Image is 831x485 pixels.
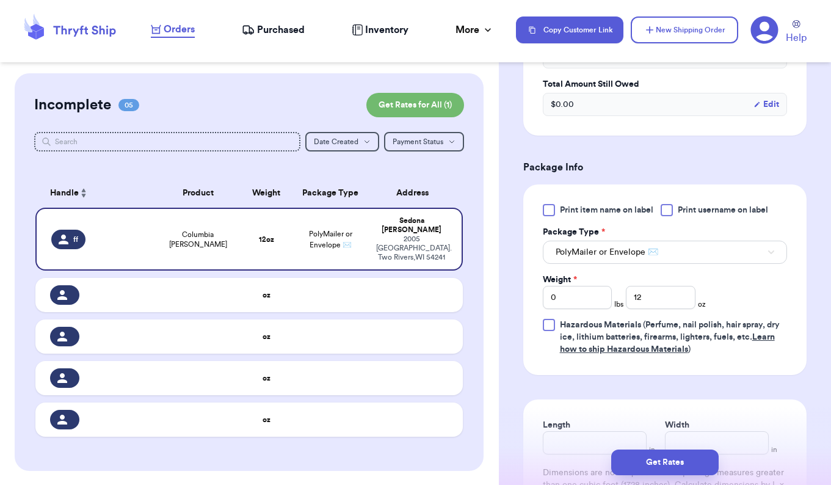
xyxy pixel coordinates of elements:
[34,132,300,151] input: Search
[556,246,658,258] span: PolyMailer or Envelope ✉️
[393,138,443,145] span: Payment Status
[678,204,768,216] span: Print username on label
[257,23,305,37] span: Purchased
[376,216,447,235] div: Sedona [PERSON_NAME]
[543,419,570,431] label: Length
[365,23,408,37] span: Inventory
[614,299,623,309] span: lbs
[242,23,305,37] a: Purchased
[369,178,463,208] th: Address
[455,23,494,37] div: More
[611,450,719,475] button: Get Rates
[263,416,270,423] strong: oz
[305,132,379,151] button: Date Created
[543,241,787,264] button: PolyMailer or Envelope ✉️
[162,230,233,249] span: Columbia [PERSON_NAME]
[543,226,605,238] label: Package Type
[543,274,577,286] label: Weight
[164,22,195,37] span: Orders
[118,99,139,111] span: 05
[79,186,89,200] button: Sort ascending
[292,178,369,208] th: Package Type
[543,78,787,90] label: Total Amount Still Owed
[551,98,574,111] span: $ 0.00
[50,187,79,200] span: Handle
[314,138,358,145] span: Date Created
[560,204,653,216] span: Print item name on label
[384,132,464,151] button: Payment Status
[73,235,78,244] span: ff
[665,419,689,431] label: Width
[560,321,641,329] span: Hazardous Materials
[753,98,779,111] button: Edit
[516,16,623,43] button: Copy Customer Link
[155,178,241,208] th: Product
[34,95,111,115] h2: Incomplete
[259,236,274,243] strong: 12 oz
[560,321,780,354] span: (Perfume, nail polish, hair spray, dry ice, lithium batteries, firearms, lighters, fuels, etc. )
[698,299,706,309] span: oz
[151,22,195,38] a: Orders
[263,333,270,340] strong: oz
[366,93,464,117] button: Get Rates for All (1)
[263,291,270,299] strong: oz
[352,23,408,37] a: Inventory
[786,31,807,45] span: Help
[376,235,447,262] div: 2005 [GEOGRAPHIC_DATA]. Two Rivers , WI 54241
[631,16,738,43] button: New Shipping Order
[241,178,292,208] th: Weight
[786,20,807,45] a: Help
[523,160,807,175] h3: Package Info
[263,374,270,382] strong: oz
[309,230,352,249] span: PolyMailer or Envelope ✉️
